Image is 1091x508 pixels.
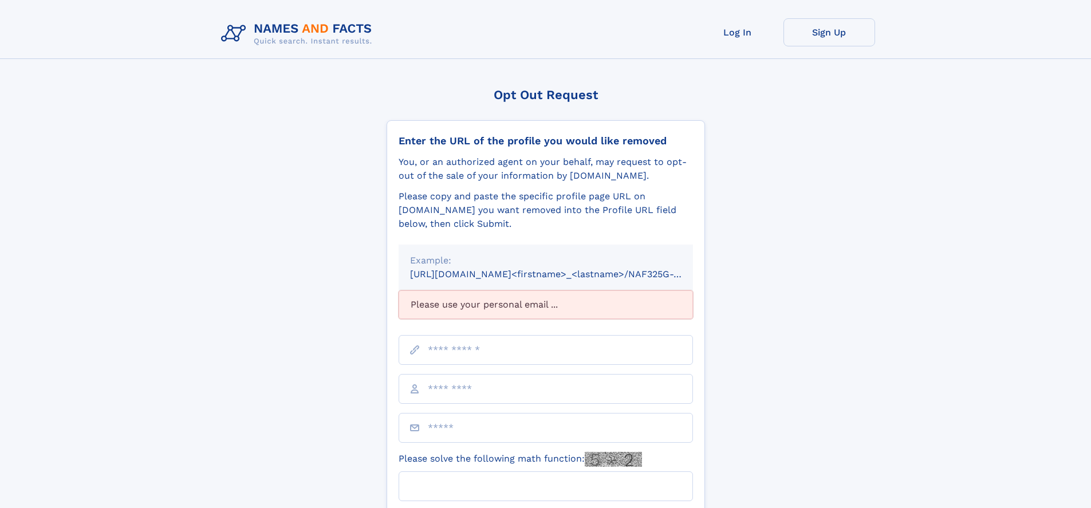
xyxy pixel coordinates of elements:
div: Please use your personal email ... [399,290,693,319]
div: Example: [410,254,682,267]
div: Opt Out Request [387,88,705,102]
div: Enter the URL of the profile you would like removed [399,135,693,147]
small: [URL][DOMAIN_NAME]<firstname>_<lastname>/NAF325G-xxxxxxxx [410,269,715,279]
div: Please copy and paste the specific profile page URL on [DOMAIN_NAME] you want removed into the Pr... [399,190,693,231]
div: You, or an authorized agent on your behalf, may request to opt-out of the sale of your informatio... [399,155,693,183]
a: Sign Up [783,18,875,46]
label: Please solve the following math function: [399,452,642,467]
a: Log In [692,18,783,46]
img: Logo Names and Facts [216,18,381,49]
